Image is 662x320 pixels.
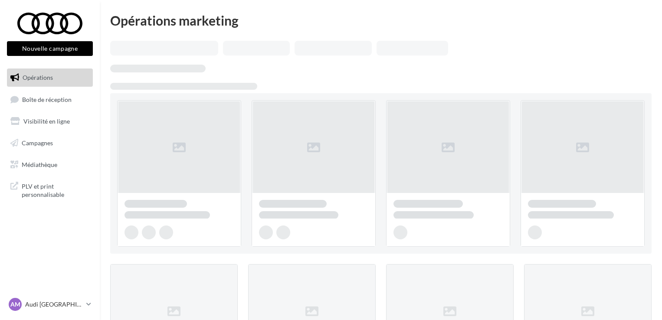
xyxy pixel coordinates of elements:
span: Campagnes [22,139,53,147]
a: Campagnes [5,134,95,152]
a: Visibilité en ligne [5,112,95,131]
span: Opérations [23,74,53,81]
a: Boîte de réception [5,90,95,109]
span: Visibilité en ligne [23,118,70,125]
span: Boîte de réception [22,95,72,103]
span: AM [10,300,20,309]
a: AM Audi [GEOGRAPHIC_DATA] [7,296,93,313]
div: Opérations marketing [110,14,652,27]
button: Nouvelle campagne [7,41,93,56]
a: Médiathèque [5,156,95,174]
span: Médiathèque [22,160,57,168]
a: PLV et print personnalisable [5,177,95,202]
span: PLV et print personnalisable [22,180,89,199]
p: Audi [GEOGRAPHIC_DATA] [25,300,83,309]
a: Opérations [5,69,95,87]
